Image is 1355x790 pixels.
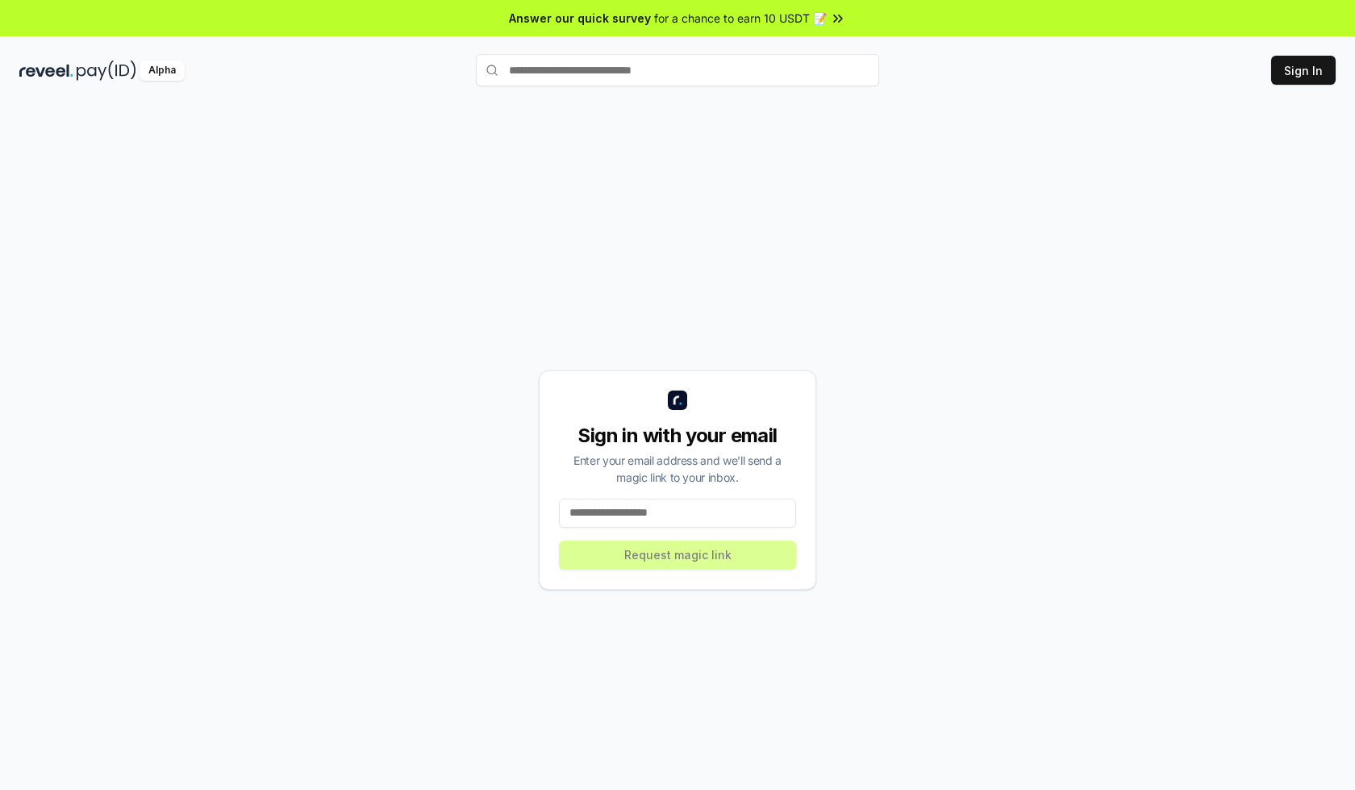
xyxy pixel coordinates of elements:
[559,452,796,486] div: Enter your email address and we’ll send a magic link to your inbox.
[668,391,687,410] img: logo_small
[509,10,651,27] span: Answer our quick survey
[19,61,73,81] img: reveel_dark
[559,423,796,449] div: Sign in with your email
[1271,56,1336,85] button: Sign In
[654,10,827,27] span: for a chance to earn 10 USDT 📝
[140,61,185,81] div: Alpha
[77,61,136,81] img: pay_id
